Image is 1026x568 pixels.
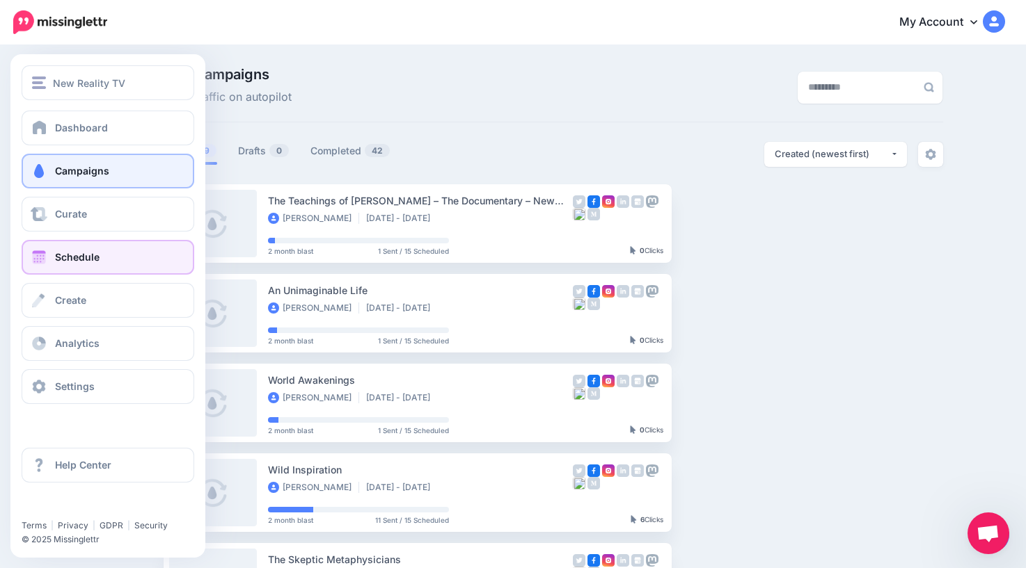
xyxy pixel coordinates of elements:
li: [DATE] - [DATE] [366,482,437,493]
span: 9 [197,144,216,157]
a: Security [134,520,168,530]
div: The Skeptic Metaphysicians [268,551,573,567]
span: | [93,520,95,530]
a: Drafts0 [238,143,290,159]
img: facebook-square.png [587,375,600,387]
img: pointer-grey-darker.png [630,336,636,344]
img: google_business-grey-square.png [631,375,644,387]
img: search-grey-6.png [924,82,934,92]
div: World Awakenings [268,372,573,388]
span: New Reality TV [53,75,125,91]
span: Curate [55,208,87,220]
img: mastodon-grey-square.png [646,285,658,298]
img: linkedin-grey-square.png [617,375,629,387]
li: [PERSON_NAME] [268,302,359,314]
img: google_business-grey-square.png [631,285,644,298]
li: [DATE] - [DATE] [366,302,437,314]
img: mastodon-grey-square.png [646,554,658,567]
span: Campaigns [55,165,109,177]
span: | [51,520,54,530]
div: Clicks [630,426,663,435]
img: instagram-square.png [602,285,615,298]
li: [DATE] - [DATE] [366,213,437,224]
span: | [127,520,130,530]
span: 1 Sent / 15 Scheduled [378,427,449,434]
b: 0 [640,336,645,344]
img: bluesky-grey-square.png [573,477,585,489]
img: medium-grey-square.png [587,477,600,489]
img: instagram-square.png [602,195,615,208]
span: 2 month blast [268,337,313,344]
a: Dashboard [22,111,194,145]
img: medium-grey-square.png [587,387,600,400]
img: linkedin-grey-square.png [617,554,629,567]
img: twitter-grey-square.png [573,195,585,208]
img: linkedin-grey-square.png [617,285,629,298]
li: [DATE] - [DATE] [366,392,437,403]
img: google_business-grey-square.png [631,464,644,477]
img: pointer-grey-darker.png [631,515,637,524]
img: google_business-grey-square.png [631,554,644,567]
a: Settings [22,369,194,404]
img: twitter-grey-square.png [573,375,585,387]
img: bluesky-grey-square.png [573,208,585,220]
img: pointer-grey-darker.png [630,425,636,434]
li: [PERSON_NAME] [268,482,359,493]
a: Create [22,283,194,318]
img: facebook-square.png [587,285,600,298]
div: An Unimaginable Life [268,282,573,298]
span: 0 [269,144,289,157]
img: mastodon-grey-square.png [646,375,658,387]
img: facebook-square.png [587,554,600,567]
a: Help Center [22,448,194,482]
li: © 2025 Missinglettr [22,533,205,546]
span: Schedule [55,251,100,263]
img: facebook-square.png [587,464,600,477]
img: Missinglettr [13,10,107,34]
img: pointer-grey-darker.png [630,246,636,254]
span: Drive traffic on autopilot [164,88,292,106]
img: instagram-square.png [602,375,615,387]
img: medium-grey-square.png [587,208,600,220]
a: Curate [22,197,194,232]
img: twitter-grey-square.png [573,464,585,477]
img: linkedin-grey-square.png [617,195,629,208]
span: Help Center [55,459,111,471]
div: Clicks [630,247,663,255]
a: My Account [885,6,1005,40]
a: GDPR [100,520,123,530]
a: Campaigns [22,154,194,188]
span: Analytics [55,337,100,349]
img: medium-grey-square.png [587,298,600,310]
span: 1 Sent / 15 Scheduled [378,248,449,254]
div: The Teachings of [PERSON_NAME] – The Documentary – New Reality TV [268,193,573,209]
span: Drip Campaigns [164,67,292,81]
span: 1 Sent / 15 Scheduled [378,337,449,344]
span: Dashboard [55,122,108,133]
img: mastodon-grey-square.png [646,195,658,208]
span: Settings [55,380,95,392]
b: 0 [640,425,645,434]
b: 0 [640,246,645,254]
a: Terms [22,520,47,530]
li: [PERSON_NAME] [268,213,359,224]
li: [PERSON_NAME] [268,392,359,403]
span: 2 month blast [268,517,313,524]
img: instagram-square.png [602,464,615,477]
button: Created (newest first) [764,142,907,167]
img: google_business-grey-square.png [631,195,644,208]
img: mastodon-grey-square.png [646,464,658,477]
img: facebook-square.png [587,195,600,208]
a: Analytics [22,326,194,361]
div: Clicks [630,336,663,345]
span: 11 Sent / 15 Scheduled [375,517,449,524]
img: instagram-square.png [602,554,615,567]
div: Created (newest first) [775,147,890,161]
img: bluesky-grey-square.png [573,387,585,400]
div: Wild Inspiration [268,462,573,478]
img: twitter-grey-square.png [573,554,585,567]
img: twitter-grey-square.png [573,285,585,298]
iframe: Twitter Follow Button [22,500,129,514]
b: 6 [640,515,645,524]
a: Schedule [22,240,194,275]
